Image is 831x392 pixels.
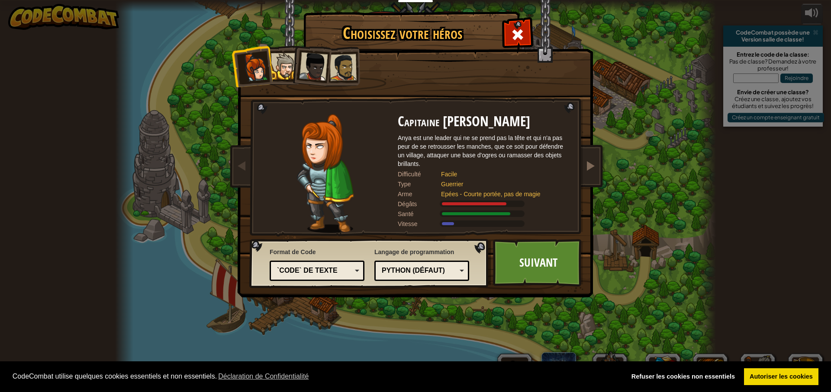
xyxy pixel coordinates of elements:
[441,170,562,178] div: Facile
[305,24,500,42] h1: Choisissez votre héros
[493,239,583,287] a: Suivant
[374,248,469,256] span: Langage de programmation
[441,190,562,198] div: Epées - Courte portée, pas de magie
[398,190,441,198] div: Arme
[382,266,457,276] div: Python (Défaut)
[625,368,741,386] a: deny cookies
[297,114,354,233] img: captain-pose.png
[398,200,571,208] div: Inflige 120% Classé de Guerrier Dommage causé par l'arme
[441,180,562,188] div: Guerrier
[744,368,819,386] a: allow cookies
[398,134,571,168] div: Anya est une leader qui ne se prend pas la tête et qui n'a pas peur de se retrousser les manches,...
[398,200,441,208] div: Dégâts
[277,266,352,276] div: `code` de texte
[249,239,491,288] img: language-selector-background.png
[290,44,332,86] li: Dame Ida Justecoeur
[320,46,360,86] li: Alejandro le duelliste
[398,210,571,218] div: Gains 140% Provenance de la liste Guerrier Endurance de l'armure
[398,180,441,188] div: Type
[13,370,618,383] span: CodeCombat utilise quelques cookies essentiels et non essentiels.
[270,248,364,256] span: Format de Code
[231,45,273,87] li: Capitaine Anya Weston
[398,220,441,228] div: Vitesse
[398,220,571,228] div: Se mouvoit à 6 mètres par seconde
[398,170,441,178] div: Difficulté
[262,45,301,85] li: Sire Tharin Thunderfist
[398,210,441,218] div: Santé
[217,370,310,383] a: learn more about cookies
[398,114,571,129] h2: Capitaine [PERSON_NAME]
